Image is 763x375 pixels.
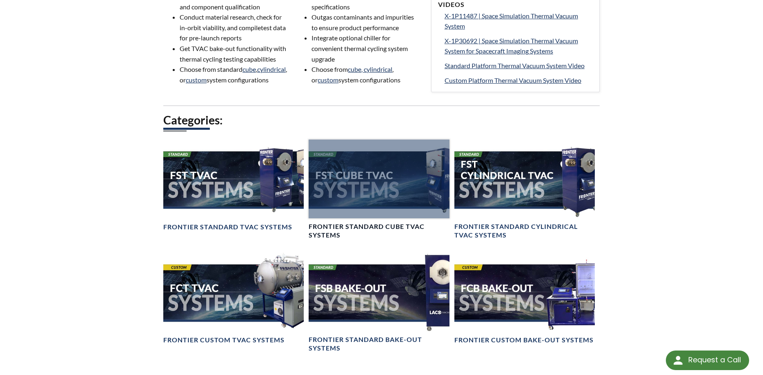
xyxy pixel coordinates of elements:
a: cylindrical [257,65,286,73]
div: Request a Call [666,351,749,370]
h4: Frontier Standard Cube TVAC Systems [309,222,449,240]
span: X-1P30692 | Space Simulation Thermal Vacuum System for Spacecraft Imaging Systems [445,37,578,55]
div: Request a Call [688,351,741,369]
a: FST TVAC Systems headerFrontier Standard TVAC Systems [163,140,304,232]
span: Custom Platform Thermal Vacuum System Video [445,76,581,84]
a: cube, cylindrical [348,65,392,73]
a: FST Cylindrical TVAC Systems headerFrontier Standard Cylindrical TVAC Systems [454,140,595,240]
img: round button [672,354,685,367]
span: Conduct material research, check for in-orbit viability, and compile [180,13,282,31]
a: FCB Bake-Out Systems headerFrontier Custom Bake-Out Systems [454,253,595,345]
a: X-1P11487 | Space Simulation Thermal Vacuum System [445,11,593,31]
span: Standard Platform Thermal Vacuum System Video [445,62,585,69]
li: Outgas contaminants and impurities to ensure product performance [311,12,421,33]
a: cube [242,65,256,73]
h4: Frontier Standard TVAC Systems [163,223,292,231]
a: custom [186,76,207,84]
span: X-1P11487 | Space Simulation Thermal Vacuum System [445,12,578,30]
h4: Frontier Standard Cylindrical TVAC Systems [454,222,595,240]
a: X-1P30692 | Space Simulation Thermal Vacuum System for Spacecraft Imaging Systems [445,36,593,56]
h4: Videos [438,0,593,9]
li: Choose from standard , , or system configurations [180,64,289,85]
a: Standard Platform Thermal Vacuum System Video [445,60,593,71]
h4: Frontier Standard Bake-Out Systems [309,335,449,353]
li: Integrate optional chiller for convenient thermal cycling system upgrade [311,33,421,64]
li: Get TVAC bake-out functionality with thermal cycling testing capabilities [180,43,289,64]
a: custom [318,76,338,84]
a: FCT TVAC Systems headerFrontier Custom TVAC Systems [163,253,304,345]
a: Custom Platform Thermal Vacuum System Video [445,75,593,86]
h4: Frontier Custom TVAC Systems [163,336,285,344]
h4: Frontier Custom Bake-Out Systems [454,336,594,344]
li: Choose from , or system configurations [311,64,421,85]
a: FSB Bake-Out Systems headerFrontier Standard Bake-Out Systems [309,253,449,353]
h2: Categories: [163,113,600,128]
a: FST Cube TVAC Systems headerFrontier Standard Cube TVAC Systems [309,140,449,240]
